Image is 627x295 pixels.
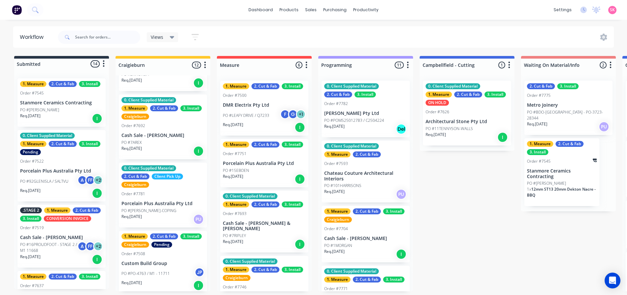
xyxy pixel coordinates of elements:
[193,214,204,225] div: PU
[119,94,207,159] div: 0. Client Supplied Material1. Measure2. Cut & Fab3. InstallCraigieburnOrder #7692Cash Sale - [PER...
[151,242,172,248] div: Pending
[223,174,243,179] p: Req. [DATE]
[322,81,410,137] div: 0. Client Supplied Material2. Cut & Fab3. InstallOrder #7782[PERSON_NAME] Pty LtdPO #POMS25012783...
[20,81,46,87] div: 1. Measure
[20,90,44,96] div: Order #7545
[220,139,308,187] div: 1. Measure2. Cut & Fab3. InstallOrder #7751Porcelain Plus Australia Pty LtdPO #15EBDENReq.[DATE]I
[121,123,145,129] div: Order #7692
[296,109,306,119] div: + 1
[93,175,103,185] div: + 2
[324,183,361,189] p: PO #101HARRISONS
[92,113,102,124] div: I
[73,207,101,213] div: 2. Cut & Fab
[151,34,163,40] span: Views
[121,271,170,277] p: PO #PO-4763 / M1 - 11711
[426,92,452,97] div: 1. Measure
[497,132,508,143] div: I
[92,188,102,199] div: I
[20,216,41,222] div: 3. Install
[223,102,306,108] p: DMR Electrix Pty Ltd
[79,141,100,147] div: 3. Install
[396,249,406,259] div: I
[426,119,509,124] p: Architectural Stone Pty Ltd
[79,81,100,87] div: 3. Install
[282,83,303,89] div: 3. Install
[44,207,70,213] div: 1. Measure
[20,274,46,280] div: 1. Measure
[280,109,290,119] div: F
[324,243,352,249] p: PO #1MORGAN
[85,175,95,185] div: FF
[20,141,46,147] div: 1. Measure
[220,191,308,253] div: 0. Client Supplied Material1. Measure2. Cut & Fab3. InstallOrder #7693Cash Sale - [PERSON_NAME] &...
[17,205,106,268] div: .STAGE 21. Measure2. Cut & Fab3. InstallCONVERSION INVOICEOrder #7519Cash Sale - [PERSON_NAME]PO ...
[223,258,277,264] div: 0. Client Supplied Material
[324,151,351,157] div: 1. Measure
[119,163,207,228] div: 0. Client Supplied Material2. Cut & FabClient Pick UpCraigieburnOrder #7781Porcelain Plus Austral...
[223,168,249,174] p: PO #15EBDEN
[79,274,100,280] div: 3. Install
[524,81,613,135] div: 2. Cut & Fab3. InstallOrder #7775Metro JoineryPO #BDO-[GEOGRAPHIC_DATA] - PO-3723-28344Req.[DATE]PU
[324,92,352,97] div: 2. Cut & Fab
[353,208,381,214] div: 2. Cut & Fab
[20,113,40,119] p: Req. [DATE]
[295,174,305,184] div: I
[121,140,142,146] p: PO #7AREX
[527,102,610,108] p: Metro Joinery
[195,267,204,277] div: JP
[223,275,250,281] div: Craigieburn
[527,121,547,127] p: Req. [DATE]
[121,182,149,188] div: Craigieburn
[223,267,249,273] div: 1. Measure
[152,174,183,179] div: Client Pick Up
[251,267,279,273] div: 2. Cut & Fab
[550,5,575,15] div: settings
[150,105,178,111] div: 2. Cut & Fab
[20,178,68,184] p: PO #92GLENISLA / SALTVU
[223,239,243,245] p: Req. [DATE]
[350,5,382,15] div: productivity
[383,208,405,214] div: 3. Install
[223,142,249,147] div: 1. Measure
[121,165,176,171] div: 0. Client Supplied Material
[288,109,298,119] div: G
[282,142,303,147] div: 3. Install
[527,158,551,164] div: Order #7545
[20,149,41,155] div: Pending
[353,151,381,157] div: 2. Cut & Fab
[320,5,350,15] div: purchasing
[20,207,42,213] div: .STAGE 2
[77,175,87,185] div: A
[121,233,148,239] div: 1. Measure
[324,208,351,214] div: 1. Measure
[276,5,302,15] div: products
[119,231,207,294] div: 1. Measure2. Cut & Fab3. InstallCraigieburnPendingOrder #7508Custom Build GroupPO #PO-4763 / M1 -...
[324,249,345,255] p: Req. [DATE]
[426,109,449,115] div: Order #7626
[20,33,47,41] div: Workflow
[324,226,348,232] div: Order #7704
[121,114,149,120] div: Craigieburn
[426,126,473,132] p: PO #11TENNYSON-WALLS
[223,122,243,128] p: Req. [DATE]
[20,254,40,260] p: Req. [DATE]
[121,214,142,220] p: Req. [DATE]
[324,277,351,282] div: 1. Measure
[121,133,204,138] p: Cash Sale - [PERSON_NAME]
[223,193,277,199] div: 0. Client Supplied Material
[324,189,345,195] p: Req. [DATE]
[527,141,553,147] div: 1. Measure
[282,267,303,273] div: 3. Install
[322,206,410,262] div: 1. Measure2. Cut & Fab3. InstallCraigieburnOrder #7704Cash Sale - [PERSON_NAME]PO #1MORGANReq.[DA...
[383,277,405,282] div: 3. Install
[324,161,348,167] div: Order #7593
[121,174,149,179] div: 2. Cut & Fab
[251,142,279,147] div: 2. Cut & Fab
[324,286,348,292] div: Order #7771
[20,235,103,240] p: Cash Sale - [PERSON_NAME]
[322,141,410,203] div: 0. Client Supplied Material1. Measure2. Cut & FabOrder #7593Chateau Couture Architectural Interio...
[20,188,40,194] p: Req. [DATE]
[324,111,407,116] p: [PERSON_NAME] Pty Ltd
[324,143,379,149] div: 0. Client Supplied Material
[527,186,531,192] span: 1 x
